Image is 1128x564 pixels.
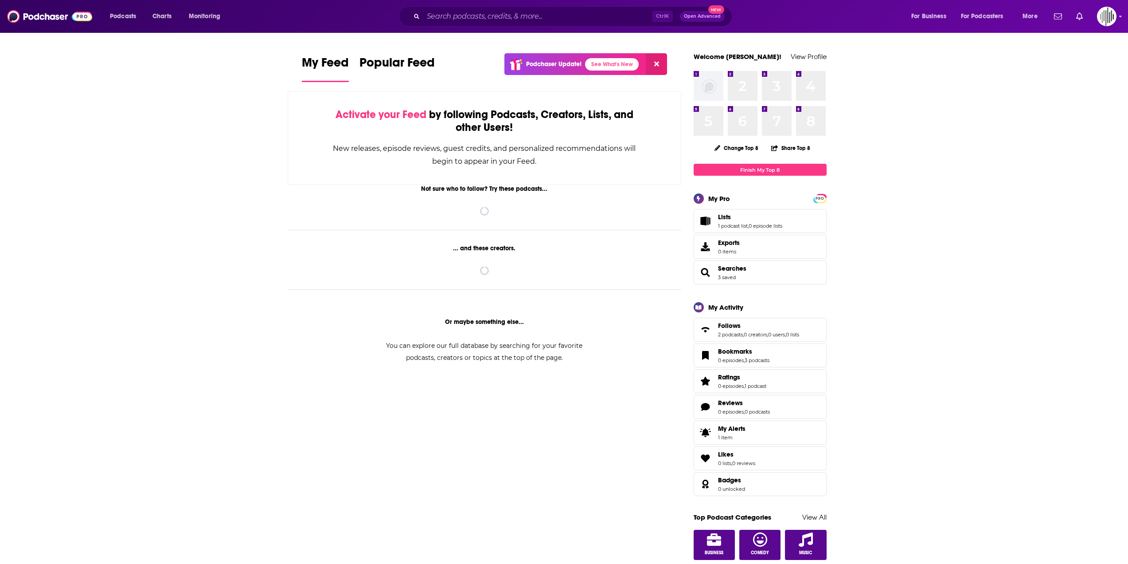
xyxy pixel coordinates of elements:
[745,357,769,363] a: 3 podcasts
[694,446,827,470] span: Likes
[1023,10,1038,23] span: More
[708,303,743,312] div: My Activity
[718,347,769,355] a: Bookmarks
[526,60,582,68] p: Podchaser Update!
[767,331,768,338] span: ,
[791,52,827,61] a: View Profile
[771,139,811,157] button: Share Top 8
[7,8,92,25] img: Podchaser - Follow, Share and Rate Podcasts
[694,513,771,521] a: Top Podcast Categories
[718,425,745,433] span: My Alerts
[718,357,744,363] a: 0 episodes
[694,52,781,61] a: Welcome [PERSON_NAME]!
[697,241,714,253] span: Exports
[697,426,714,439] span: My Alerts
[332,108,637,134] div: by following Podcasts, Creators, Lists, and other Users!
[744,331,767,338] a: 0 creators
[718,347,752,355] span: Bookmarks
[359,55,435,82] a: Popular Feed
[744,383,745,389] span: ,
[684,14,721,19] span: Open Advanced
[718,248,740,255] span: 0 items
[732,460,755,466] a: 0 reviews
[152,10,172,23] span: Charts
[718,331,743,338] a: 2 podcasts
[694,235,827,259] a: Exports
[718,383,744,389] a: 0 episodes
[718,322,799,330] a: Follows
[183,9,232,24] button: open menu
[739,530,781,560] a: Comedy
[697,401,714,413] a: Reviews
[697,452,714,465] a: Likes
[1016,9,1049,24] button: open menu
[744,409,745,415] span: ,
[147,9,177,24] a: Charts
[1073,9,1086,24] a: Show notifications dropdown
[749,223,782,229] a: 0 episode lists
[718,409,744,415] a: 0 episodes
[905,9,957,24] button: open menu
[694,164,827,176] a: Finish My Top 8
[697,349,714,362] a: Bookmarks
[302,55,349,75] span: My Feed
[697,478,714,490] a: Badges
[748,223,749,229] span: ,
[718,223,748,229] a: 1 podcast list
[585,58,639,71] a: See What's New
[718,264,746,272] a: Searches
[718,322,741,330] span: Follows
[336,108,426,121] span: Activate your Feed
[745,409,770,415] a: 0 podcasts
[718,239,740,247] span: Exports
[955,9,1016,24] button: open menu
[745,383,766,389] a: 1 podcast
[302,55,349,82] a: My Feed
[110,10,136,23] span: Podcasts
[718,486,745,492] a: 0 unlocked
[961,10,1003,23] span: For Podcasters
[694,260,827,284] span: Searches
[718,476,745,484] a: Badges
[718,274,736,280] a: 3 saved
[694,395,827,419] span: Reviews
[694,71,723,101] img: missing-image.png
[359,55,435,75] span: Popular Feed
[694,318,827,342] span: Follows
[189,10,220,23] span: Monitoring
[1097,7,1116,26] button: Show profile menu
[718,460,731,466] a: 0 lists
[743,331,744,338] span: ,
[694,369,827,393] span: Ratings
[802,513,827,521] a: View All
[718,450,734,458] span: Likes
[1097,7,1116,26] span: Logged in as gpg2
[785,331,786,338] span: ,
[718,399,743,407] span: Reviews
[104,9,148,24] button: open menu
[423,9,652,24] input: Search podcasts, credits, & more...
[697,323,714,336] a: Follows
[786,331,799,338] a: 0 lists
[694,421,827,445] a: My Alerts
[718,399,770,407] a: Reviews
[718,476,741,484] span: Badges
[1097,7,1116,26] img: User Profile
[785,530,827,560] a: Music
[718,373,740,381] span: Ratings
[332,142,637,168] div: New releases, episode reviews, guest credits, and personalized recommendations will begin to appe...
[288,185,682,193] div: Not sure who to follow? Try these podcasts...
[697,215,714,227] a: Lists
[697,266,714,279] a: Searches
[652,11,673,22] span: Ctrl K
[708,5,724,14] span: New
[718,434,745,441] span: 1 item
[718,450,755,458] a: Likes
[694,209,827,233] span: Lists
[744,357,745,363] span: ,
[718,373,766,381] a: Ratings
